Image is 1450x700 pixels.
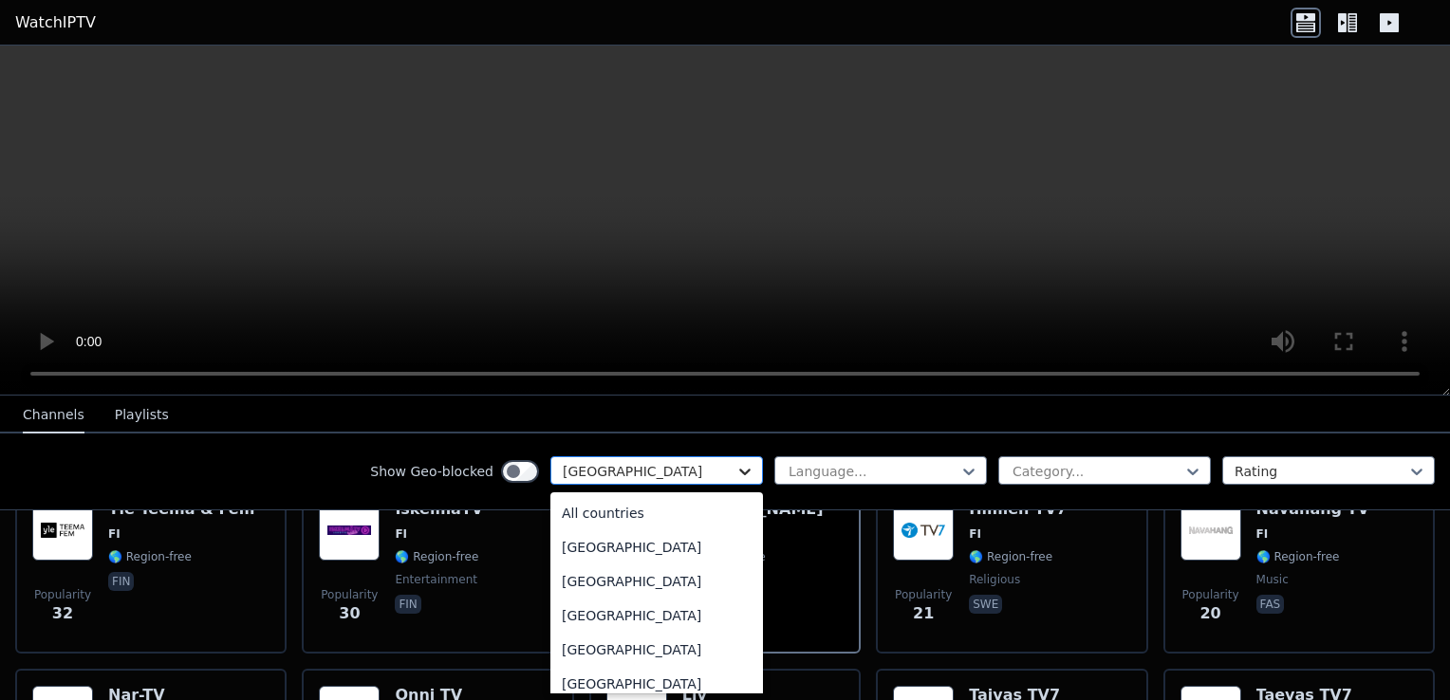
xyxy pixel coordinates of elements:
span: 32 [52,602,73,625]
span: FI [395,526,407,542]
img: IskelmaTV [319,500,380,561]
button: Channels [23,397,84,433]
div: [GEOGRAPHIC_DATA] [550,564,763,599]
span: FI [108,526,121,542]
button: Playlists [115,397,169,433]
span: Popularity [1182,587,1239,602]
span: 🌎 Region-free [682,549,766,564]
img: Navahang TV [1180,500,1241,561]
div: [GEOGRAPHIC_DATA] [550,599,763,633]
div: [GEOGRAPHIC_DATA] [550,633,763,667]
span: 🌎 Region-free [969,549,1052,564]
span: entertainment [395,572,477,587]
span: music [1256,572,1289,587]
span: 🌎 Region-free [108,549,192,564]
p: fas [1256,595,1285,614]
span: 30 [339,602,360,625]
a: WatchIPTV [15,11,96,34]
p: fin [395,595,420,614]
p: swe [969,595,1002,614]
label: Show Geo-blocked [370,462,493,481]
span: 21 [913,602,934,625]
span: FI [969,526,981,542]
span: Popularity [895,587,952,602]
span: religious [969,572,1020,587]
img: Yle Teema & Fem [32,500,93,561]
span: 🌎 Region-free [395,549,478,564]
span: 20 [1199,602,1220,625]
span: 🌎 Region-free [1256,549,1340,564]
span: Popularity [34,587,91,602]
span: FI [1256,526,1269,542]
div: [GEOGRAPHIC_DATA] [550,530,763,564]
p: fin [108,572,134,591]
span: Popularity [321,587,378,602]
img: Himlen TV7 [893,500,954,561]
div: All countries [550,496,763,530]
